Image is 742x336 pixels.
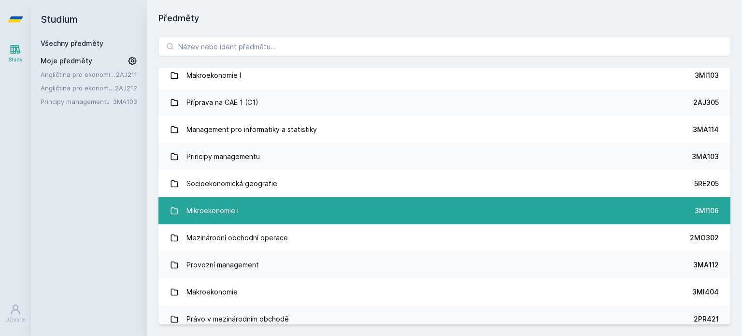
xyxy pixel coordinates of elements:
[186,228,288,248] div: Mezinárodní obchodní operace
[5,316,26,323] div: Uživatel
[113,98,137,105] a: 3MA103
[41,56,92,66] span: Moje předměty
[693,260,719,270] div: 3MA112
[158,89,730,116] a: Příprava na CAE 1 (C1) 2AJ305
[690,233,719,243] div: 2MO302
[186,282,238,302] div: Makroekonomie
[695,71,719,80] div: 3MI103
[158,116,730,143] a: Management pro informatiky a statistiky 3MA114
[41,97,113,106] a: Principy managementu
[2,299,29,328] a: Uživatel
[695,206,719,216] div: 3MI106
[186,66,241,85] div: Makroekonomie I
[186,147,260,166] div: Principy managementu
[694,179,719,189] div: 5RE205
[693,98,719,107] div: 2AJ305
[158,37,730,56] input: Název nebo ident předmětu…
[186,93,258,112] div: Příprava na CAE 1 (C1)
[693,125,719,134] div: 3MA114
[158,62,730,89] a: Makroekonomie I 3MI103
[158,251,730,278] a: Provozní management 3MA112
[9,56,23,63] div: Study
[158,278,730,306] a: Makroekonomie 3MI404
[115,84,137,92] a: 2AJ212
[41,83,115,93] a: Angličtina pro ekonomická studia 2 (B2/C1)
[692,287,719,297] div: 3MI404
[2,39,29,68] a: Study
[158,12,730,25] h1: Předměty
[158,170,730,197] a: Socioekonomická geografie 5RE205
[186,120,317,139] div: Management pro informatiky a statistiky
[692,152,719,161] div: 3MA103
[41,39,103,47] a: Všechny předměty
[186,201,239,220] div: Mikroekonomie I
[158,143,730,170] a: Principy managementu 3MA103
[186,174,277,193] div: Socioekonomická geografie
[186,309,289,329] div: Právo v mezinárodním obchodě
[41,70,116,79] a: Angličtina pro ekonomická studia 1 (B2/C1)
[186,255,259,275] div: Provozní management
[694,314,719,324] div: 2PR421
[158,306,730,333] a: Právo v mezinárodním obchodě 2PR421
[116,71,137,78] a: 2AJ211
[158,197,730,224] a: Mikroekonomie I 3MI106
[158,224,730,251] a: Mezinárodní obchodní operace 2MO302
